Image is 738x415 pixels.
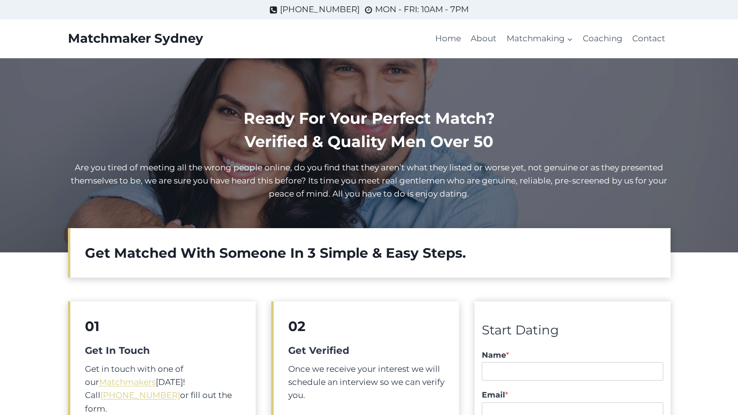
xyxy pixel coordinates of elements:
h5: Get In Touch [85,343,241,358]
h2: Get Matched With Someone In 3 Simple & Easy Steps.​ [85,243,656,263]
p: Are you tired of meeting all the wrong people online, do you find that they aren’t what they list... [68,161,671,201]
a: [PHONE_NUMBER] [100,390,180,400]
a: Home [430,27,466,50]
a: Coaching [578,27,627,50]
a: About [466,27,501,50]
nav: Primary [430,27,671,50]
a: Matchmaking [501,27,577,50]
span: MON - FRI: 10AM - 7PM [375,3,469,16]
h5: Get Verified [288,343,444,358]
a: Contact [627,27,670,50]
h2: 01 [85,316,241,336]
div: Start Dating [482,320,663,341]
label: Email [482,390,663,400]
label: Name [482,350,663,361]
p: Once we receive your interest we will schedule an interview so we can verify you. [288,363,444,402]
h2: 02 [288,316,444,336]
span: Matchmaking [507,32,573,45]
span: [PHONE_NUMBER] [280,3,360,16]
a: Matchmakers [99,377,156,387]
h1: Ready For Your Perfect Match? Verified & Quality Men Over 50 [68,107,671,153]
a: [PHONE_NUMBER] [269,3,360,16]
a: Matchmaker Sydney [68,31,203,46]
